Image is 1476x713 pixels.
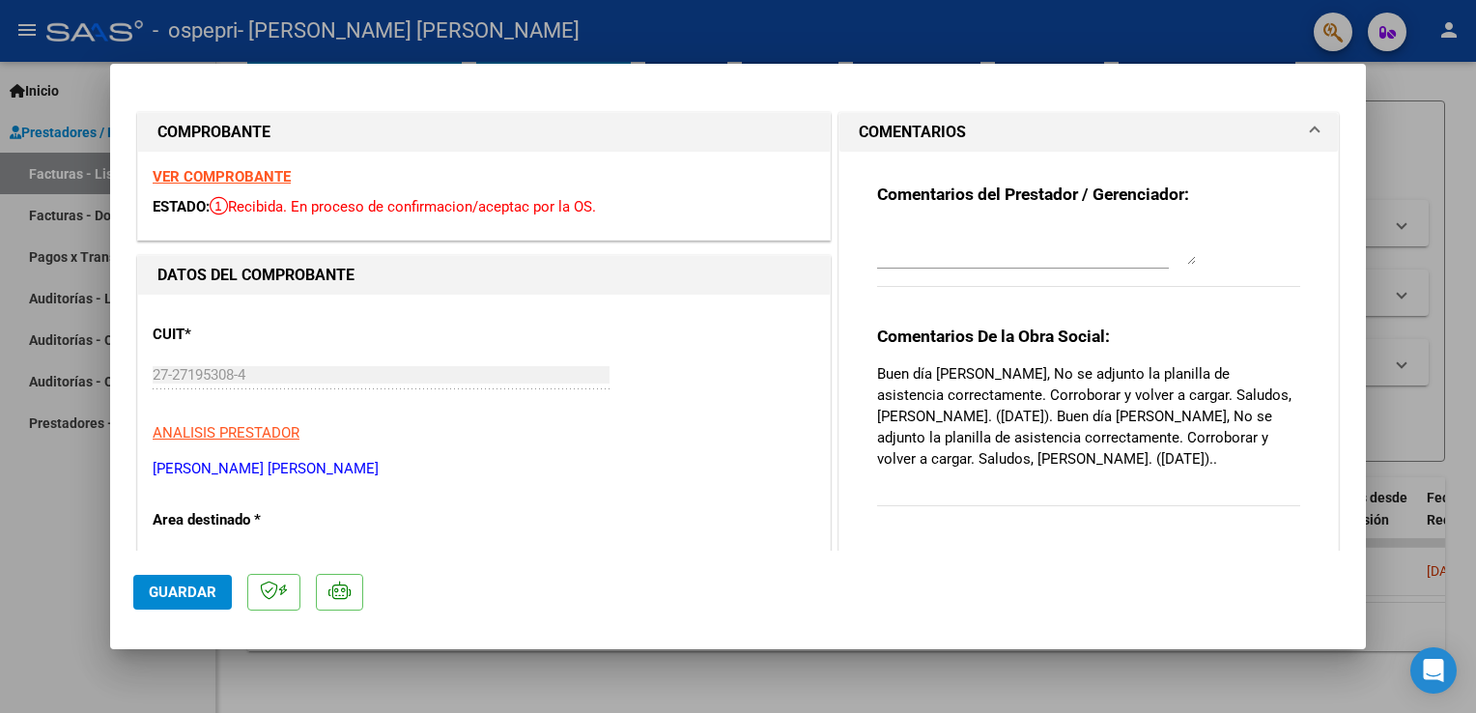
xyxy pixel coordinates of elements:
[157,266,355,284] strong: DATOS DEL COMPROBANTE
[153,168,291,185] a: VER COMPROBANTE
[153,324,352,346] p: CUIT
[149,584,216,601] span: Guardar
[133,575,232,610] button: Guardar
[153,509,352,531] p: Area destinado *
[153,424,299,442] span: ANALISIS PRESTADOR
[1410,647,1457,694] div: Open Intercom Messenger
[153,198,210,215] span: ESTADO:
[839,113,1338,152] mat-expansion-panel-header: COMENTARIOS
[877,185,1189,204] strong: Comentarios del Prestador / Gerenciador:
[839,152,1338,557] div: COMENTARIOS
[157,123,270,141] strong: COMPROBANTE
[210,198,596,215] span: Recibida. En proceso de confirmacion/aceptac por la OS.
[877,363,1300,470] p: Buen día [PERSON_NAME], No se adjunto la planilla de asistencia correctamente. Corroborar y volve...
[877,327,1110,346] strong: Comentarios De la Obra Social:
[153,458,815,480] p: [PERSON_NAME] [PERSON_NAME]
[859,121,966,144] h1: COMENTARIOS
